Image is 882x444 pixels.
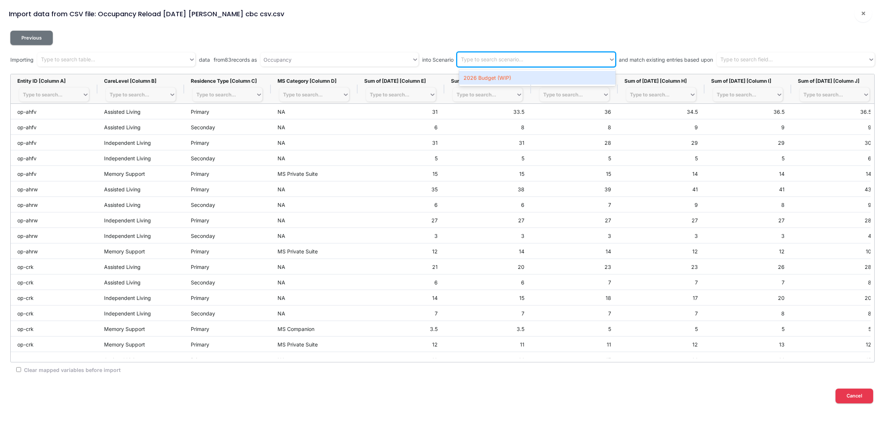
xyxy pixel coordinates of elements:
[271,150,358,165] div: NA
[444,135,531,150] div: 31
[184,321,271,336] div: Primary
[11,337,97,352] div: op-crk
[444,290,531,305] div: 15
[184,290,271,305] div: Primary
[531,305,618,321] div: 7
[791,352,878,367] div: 45
[263,56,292,64] div: Occupancy
[271,119,358,134] div: NA
[364,78,438,84] div: Sum of [DATE] [Column E]
[720,56,773,64] div: Type to search field...
[271,259,358,274] div: NA
[11,181,97,197] div: op-ahrw
[184,119,271,134] div: Seconday
[444,228,531,243] div: 3
[704,197,791,212] div: 8
[704,352,791,367] div: 44
[630,92,669,98] div: Type to search...
[618,337,704,352] div: 12
[531,274,618,290] div: 7
[271,228,358,243] div: NA
[11,243,97,259] div: op-ahrw
[444,150,531,165] div: 5
[618,305,704,321] div: 7
[184,337,271,352] div: Primary
[271,104,358,119] div: NA
[531,228,618,243] div: 3
[184,197,271,212] div: Seconday
[791,337,878,352] div: 12
[184,352,271,367] div: Primary
[618,197,704,212] div: 9
[11,274,97,290] div: op-crk
[271,274,358,290] div: NA
[531,321,618,336] div: 5
[271,166,358,181] div: MS Private Suite
[23,92,62,98] div: Type to search...
[791,150,878,165] div: 6
[531,243,618,259] div: 14
[791,166,878,181] div: 14
[618,228,704,243] div: 3
[97,259,184,274] div: Assisted Living
[711,78,785,84] div: Sum of [DATE] [Column I]
[271,181,358,197] div: NA
[791,305,878,321] div: 8
[704,228,791,243] div: 3
[97,104,184,119] div: Assisted Living
[214,56,257,64] span: from 83 records as
[461,56,523,64] div: Type to search scenario...
[358,181,444,197] div: 35
[184,150,271,165] div: Seconday
[618,119,704,134] div: 9
[444,352,531,367] div: 44
[531,212,618,228] div: 27
[531,259,618,274] div: 23
[459,71,616,85] div: 2026 Budget (WIP)
[618,212,704,228] div: 27
[791,228,878,243] div: 4
[618,181,704,197] div: 41
[531,119,618,134] div: 8
[11,321,97,336] div: op-crk
[271,352,358,367] div: NA
[531,197,618,212] div: 7
[717,92,756,98] div: Type to search...
[271,135,358,150] div: NA
[184,135,271,150] div: Primary
[97,166,184,181] div: Memory Support
[444,305,531,321] div: 7
[358,274,444,290] div: 6
[11,305,97,321] div: op-crk
[11,135,97,150] div: op-ahfv
[11,166,97,181] div: op-ahfv
[791,290,878,305] div: 20
[704,259,791,274] div: 26
[704,166,791,181] div: 14
[358,166,444,181] div: 15
[618,321,704,336] div: 5
[184,305,271,321] div: Seconday
[861,8,866,17] span: ×
[271,243,358,259] div: MS Private Suite
[444,197,531,212] div: 6
[97,150,184,165] div: Independent Living
[618,104,704,119] div: 34.5
[704,321,791,336] div: 5
[531,290,618,305] div: 18
[97,274,184,290] div: Assisted Living
[704,337,791,352] div: 13
[271,321,358,336] div: MS Companion
[358,135,444,150] div: 31
[97,119,184,134] div: Assisted Living
[278,78,351,84] div: MS Category [Column D]
[444,274,531,290] div: 6
[791,181,878,197] div: 43
[184,166,271,181] div: Primary
[11,352,97,367] div: op-cv
[11,259,97,274] div: op-crk
[531,352,618,367] div: 47
[97,305,184,321] div: Independent Living
[791,274,878,290] div: 8
[10,56,34,64] span: Importing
